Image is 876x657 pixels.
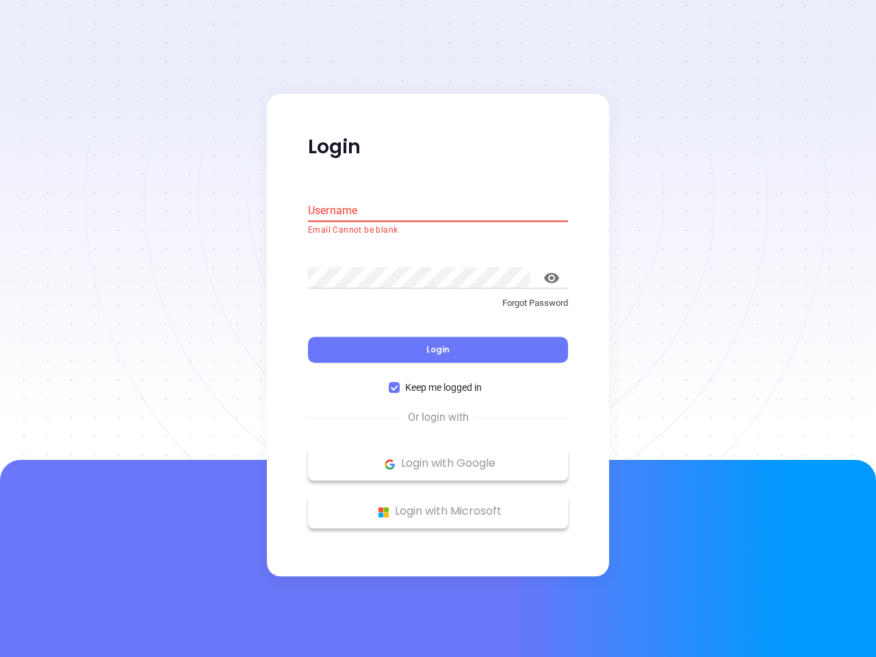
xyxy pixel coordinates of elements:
img: Google Logo [381,456,398,473]
p: Forgot Password [308,296,568,310]
p: Login with Google [315,454,561,474]
span: Keep me logged in [400,381,487,396]
button: toggle password visibility [535,261,568,294]
span: Login [426,344,450,356]
button: Microsoft Logo Login with Microsoft [308,495,568,529]
p: Login with Microsoft [315,502,561,522]
span: Or login with [401,410,476,426]
button: Login [308,337,568,363]
img: Microsoft Logo [375,504,392,521]
button: Google Logo Login with Google [308,447,568,481]
a: Forgot Password [308,296,568,321]
p: Email Cannot be blank [308,224,568,237]
p: Login [308,135,568,159]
